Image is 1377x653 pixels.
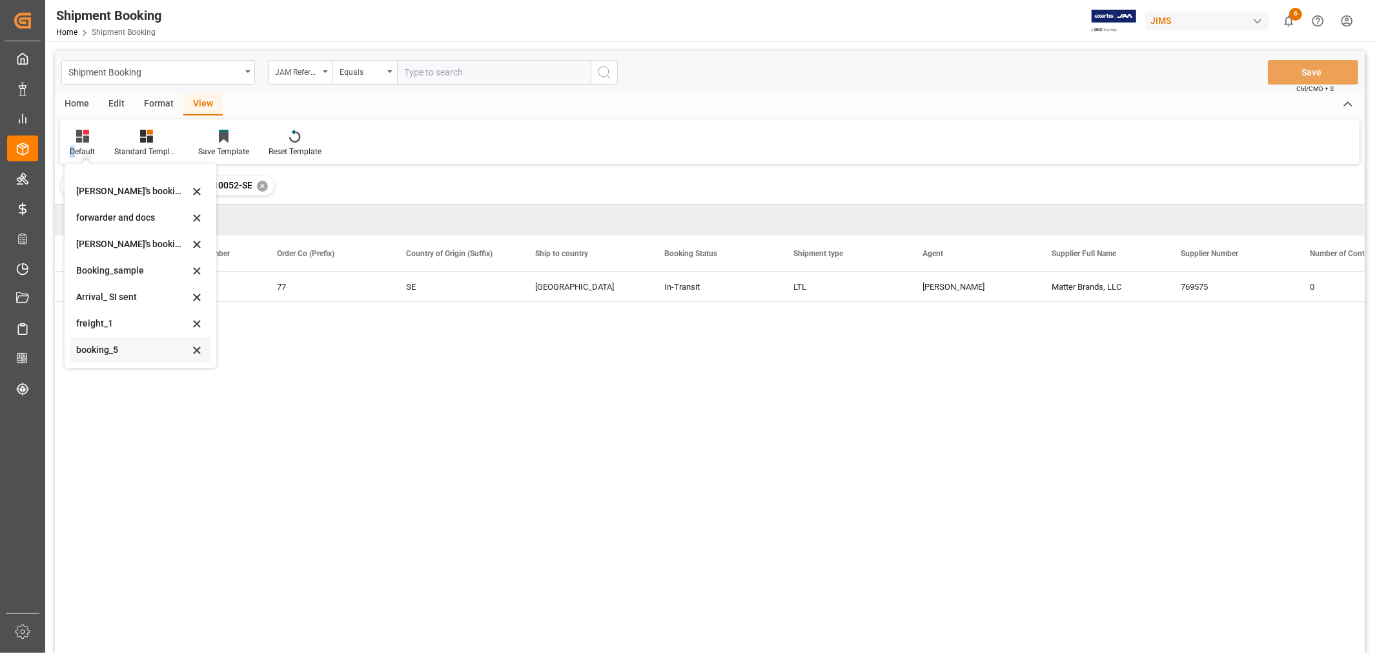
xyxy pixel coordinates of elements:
[1165,272,1294,301] div: 769575
[183,94,223,116] div: View
[535,272,633,302] div: [GEOGRAPHIC_DATA]
[1052,249,1116,258] span: Supplier Full Name
[1145,12,1269,30] div: JIMS
[76,185,189,198] div: [PERSON_NAME]'s booking_3
[1303,6,1332,35] button: Help Center
[199,180,252,190] span: 77-10052-SE
[76,317,189,330] div: freight_1
[55,272,132,302] div: Press SPACE to select this row.
[923,249,943,258] span: Agent
[1274,6,1303,35] button: show 6 new notifications
[1145,8,1274,33] button: JIMS
[1181,249,1238,258] span: Supplier Number
[268,60,332,85] button: open menu
[1289,8,1302,21] span: 6
[923,272,1021,302] div: [PERSON_NAME]
[61,60,255,85] button: open menu
[269,146,321,157] div: Reset Template
[56,28,77,37] a: Home
[1268,60,1358,85] button: Save
[1296,84,1334,94] span: Ctrl/CMD + S
[68,63,241,79] div: Shipment Booking
[406,272,504,302] div: SE
[406,249,493,258] span: Country of Origin (Suffix)
[70,146,95,157] div: Default
[76,290,189,304] div: Arrival_ SI sent
[76,264,189,277] div: Booking_sample
[277,249,334,258] span: Order Co (Prefix)
[535,249,588,258] span: Ship to country
[198,146,249,157] div: Save Template
[1036,272,1165,301] div: Matter Brands, LLC
[114,146,179,157] div: Standard Templates
[257,181,268,192] div: ✕
[99,94,134,116] div: Edit
[134,94,183,116] div: Format
[76,211,189,225] div: forwarder and docs
[76,237,189,251] div: [PERSON_NAME]'s booking_4
[664,249,717,258] span: Booking Status
[397,60,591,85] input: Type to search
[332,60,397,85] button: open menu
[1092,10,1136,32] img: Exertis%20JAM%20-%20Email%20Logo.jpg_1722504956.jpg
[340,63,383,78] div: Equals
[277,272,375,302] div: 77
[664,272,762,302] div: In-Transit
[56,6,161,25] div: Shipment Booking
[275,63,319,78] div: JAM Reference Number
[793,272,892,302] div: LTL
[55,94,99,116] div: Home
[591,60,618,85] button: search button
[793,249,843,258] span: Shipment type
[76,343,189,357] div: booking_5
